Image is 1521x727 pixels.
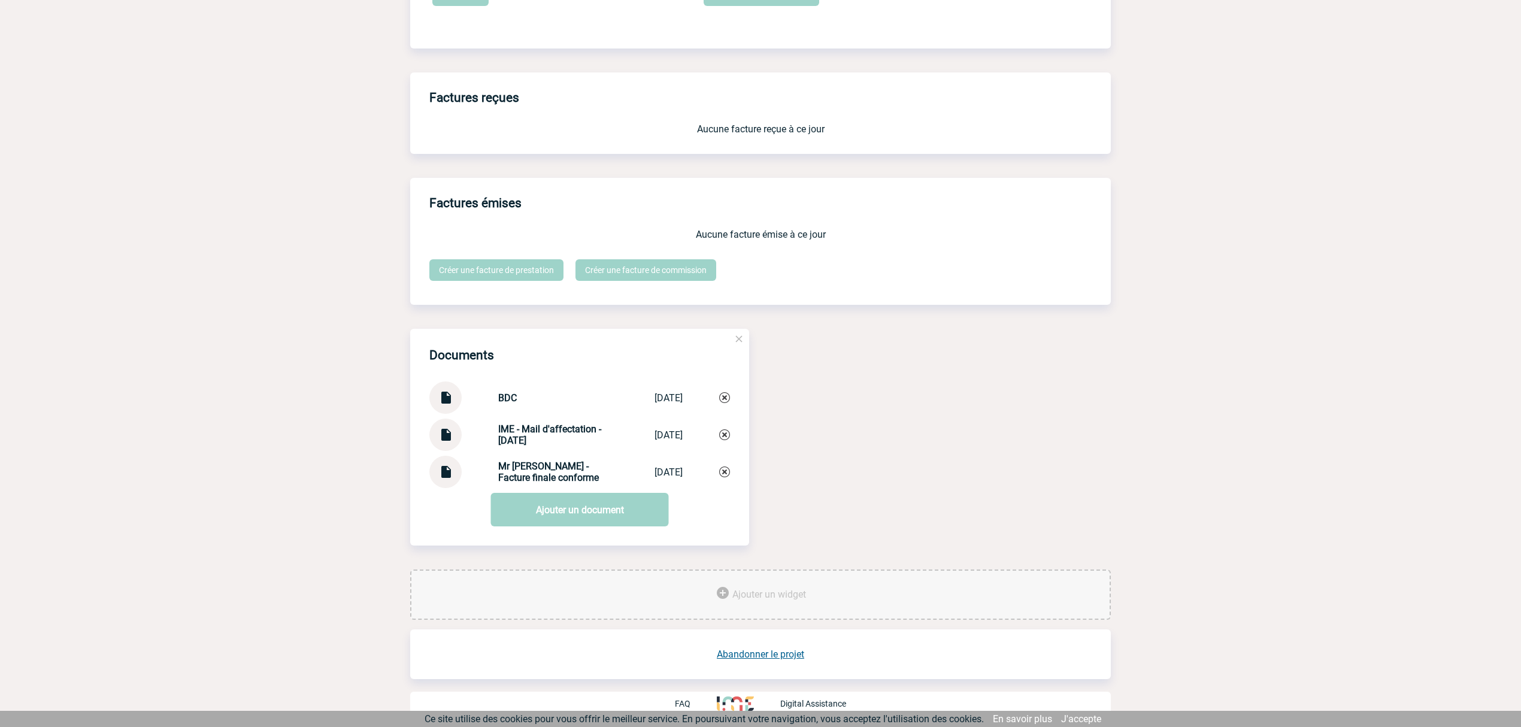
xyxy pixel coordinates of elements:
[717,649,804,660] a: Abandonner le projet
[655,392,683,404] div: [DATE]
[425,713,984,725] span: Ce site utilise des cookies pour vous offrir le meilleur service. En poursuivant votre navigation...
[491,493,669,526] a: Ajouter un document
[429,82,1111,114] h3: Factures reçues
[675,698,717,709] a: FAQ
[719,467,730,477] img: Supprimer
[498,461,599,483] strong: Mr [PERSON_NAME] - Facture finale conforme
[429,348,494,362] h4: Documents
[655,429,683,441] div: [DATE]
[993,713,1052,725] a: En savoir plus
[717,696,754,711] img: http://www.idealmeetingsevents.fr/
[734,334,744,344] img: close.png
[429,123,1092,135] p: Aucune facture reçue à ce jour
[498,392,517,404] strong: BDC
[498,423,601,446] strong: IME - Mail d'affectation - [DATE]
[780,699,846,708] p: Digital Assistance
[429,229,1092,240] p: Aucune facture émise à ce jour
[429,259,563,281] a: Créer une facture de prestation
[410,570,1111,620] div: Ajouter des outils d'aide à la gestion de votre événement
[655,467,683,478] div: [DATE]
[675,699,690,708] p: FAQ
[732,589,806,600] span: Ajouter un widget
[429,187,1111,219] h3: Factures émises
[575,259,716,281] a: Créer une facture de commission
[719,392,730,403] img: Supprimer
[719,429,730,440] img: Supprimer
[1061,713,1101,725] a: J'accepte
